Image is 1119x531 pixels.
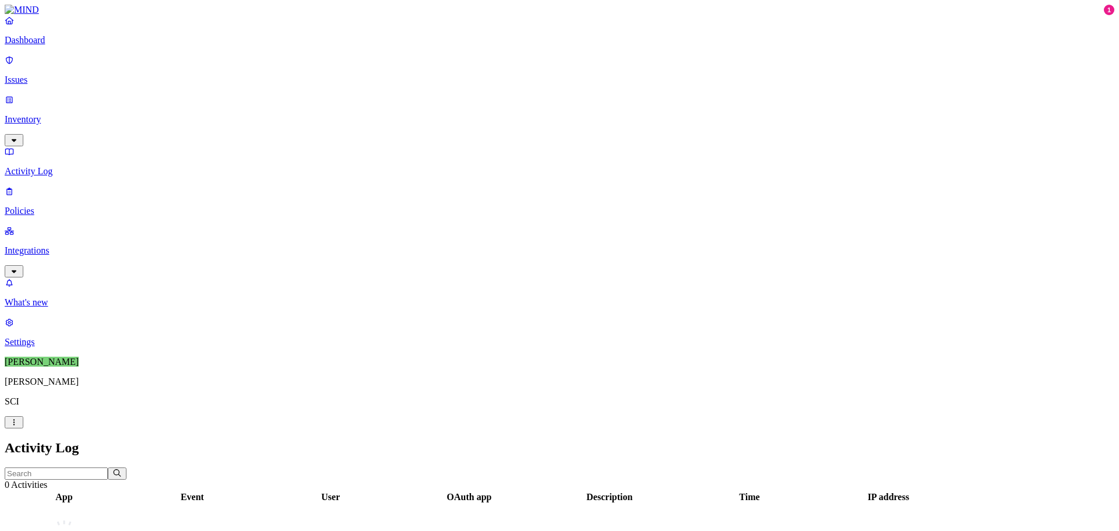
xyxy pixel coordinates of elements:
input: Search [5,467,108,480]
div: Event [124,492,261,502]
div: 1 [1104,5,1114,15]
span: 0 Activities [5,480,47,490]
div: OAuth app [401,492,538,502]
a: Integrations [5,226,1114,276]
a: MIND [5,5,1114,15]
a: Inventory [5,94,1114,145]
div: Time [681,492,817,502]
p: Activity Log [5,166,1114,177]
div: App [6,492,122,502]
h2: Activity Log [5,440,1114,456]
p: Integrations [5,245,1114,256]
p: SCI [5,396,1114,407]
span: [PERSON_NAME] [5,357,79,367]
a: What's new [5,277,1114,308]
p: Inventory [5,114,1114,125]
p: Policies [5,206,1114,216]
p: Dashboard [5,35,1114,45]
img: MIND [5,5,39,15]
a: Activity Log [5,146,1114,177]
a: Issues [5,55,1114,85]
p: What's new [5,297,1114,308]
a: Policies [5,186,1114,216]
p: Settings [5,337,1114,347]
div: Description [540,492,679,502]
div: IP address [820,492,957,502]
div: User [263,492,399,502]
a: Dashboard [5,15,1114,45]
a: Settings [5,317,1114,347]
p: [PERSON_NAME] [5,377,1114,387]
p: Issues [5,75,1114,85]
